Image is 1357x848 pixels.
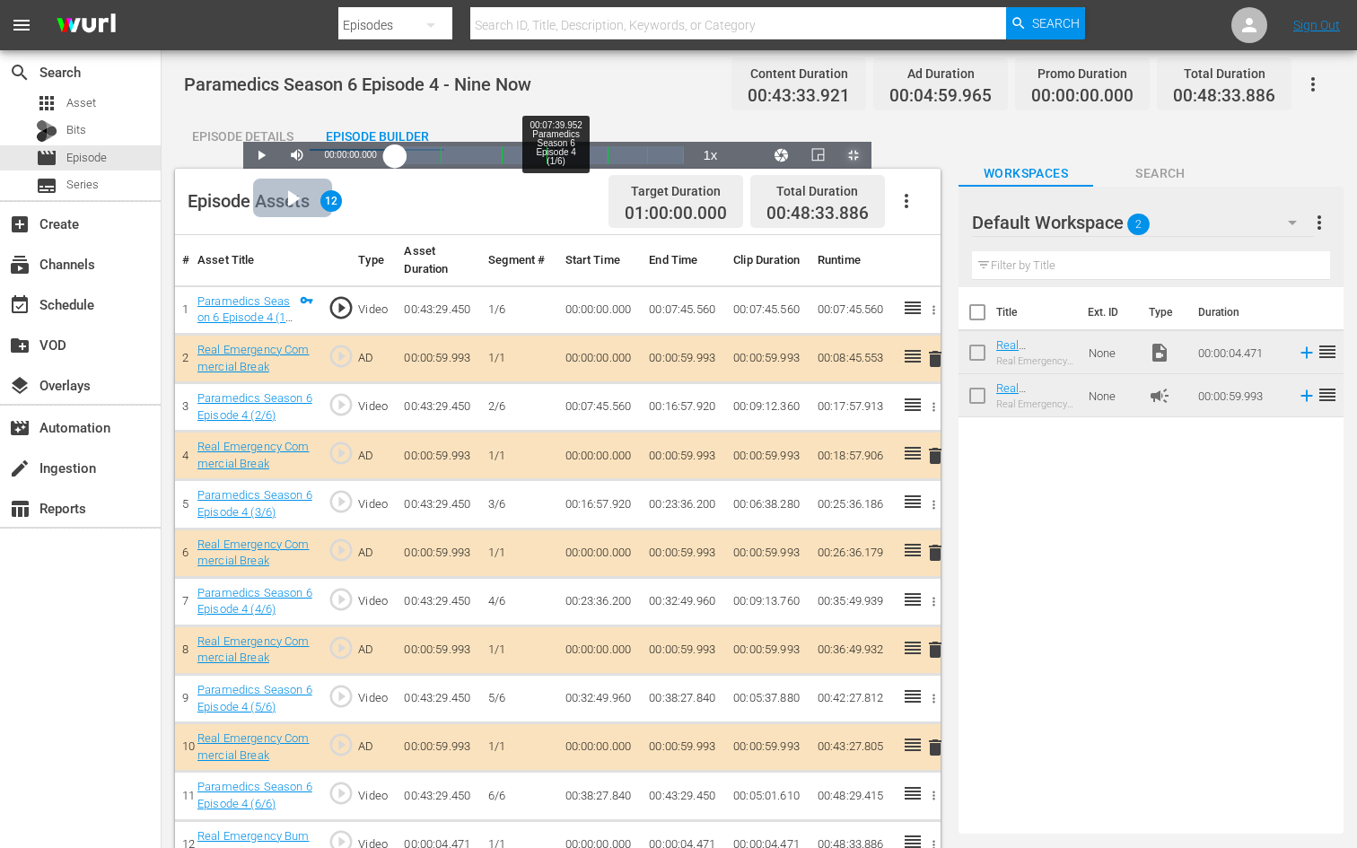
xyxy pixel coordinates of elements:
td: 00:00:59.993 [397,432,481,480]
td: 00:07:45.560 [726,285,810,334]
td: 00:07:45.560 [810,285,895,334]
span: Overlays [9,375,31,397]
button: Mute [279,142,315,169]
td: 00:16:57.920 [642,383,726,432]
td: 00:43:27.805 [810,723,895,772]
a: Real Emergency Commercial Break [996,381,1059,435]
td: 00:00:59.993 [726,625,810,674]
td: 00:38:27.840 [558,772,643,820]
div: Default Workspace [972,197,1314,248]
td: AD [351,723,397,772]
span: Bits [66,121,86,139]
button: Playback Rate [692,142,728,169]
td: 00:00:59.993 [642,723,726,772]
td: 1/1 [481,625,557,674]
td: 00:25:36.186 [810,480,895,529]
button: more_vert [1309,201,1330,244]
th: Ext. ID [1077,287,1138,337]
td: 1 [175,285,190,334]
a: Paramedics Season 6 Episode 4 (1/6) [197,294,293,341]
td: 00:00:04.471 [1191,331,1290,374]
span: delete [924,737,946,758]
th: Type [1138,287,1187,337]
span: reorder [1317,341,1338,363]
div: Ad Duration [889,61,992,86]
span: Asset [36,92,57,114]
a: Paramedics Season 6 Episode 4 (4/6) [197,586,312,616]
span: Channels [9,254,31,275]
th: Type [351,235,397,286]
td: 00:00:59.993 [642,334,726,382]
td: 00:32:49.960 [642,577,726,625]
div: Real Emergency Bumper [996,355,1074,367]
span: play_circle_outline [328,294,355,321]
span: Schedule [9,294,31,316]
div: Target Duration [625,179,727,204]
span: play_circle_outline [328,440,355,467]
td: 00:00:00.000 [558,432,643,480]
td: 00:00:59.993 [726,334,810,382]
td: 00:05:01.610 [726,772,810,820]
a: Real Emergency Commercial Break [197,538,310,568]
td: 00:00:00.000 [558,625,643,674]
span: delete [924,348,946,370]
td: None [1081,374,1142,417]
div: Promo Duration [1031,61,1134,86]
span: 2 [1127,205,1150,243]
td: 00:43:29.450 [642,772,726,820]
span: Ingestion [9,458,31,479]
td: AD [351,334,397,382]
a: Sign Out [1293,18,1340,32]
span: play_circle_outline [328,731,355,758]
td: 1/6 [481,285,557,334]
button: Episode Builder [310,115,444,151]
span: play_circle_outline [328,488,355,515]
a: Paramedics Season 6 Episode 4 (5/6) [197,683,312,713]
td: 6 [175,529,190,577]
td: 2/6 [481,383,557,432]
td: 8 [175,625,190,674]
td: 00:48:29.415 [810,772,895,820]
td: 00:00:59.993 [397,723,481,772]
td: 00:06:38.280 [726,480,810,529]
span: play_circle_outline [328,343,355,370]
td: 00:43:29.450 [397,383,481,432]
a: Real Emergency Commercial Break [197,343,310,373]
td: 11 [175,772,190,820]
a: Real Emergency Commercial Break [197,634,310,665]
div: Bits [36,120,57,142]
span: Video [1149,342,1170,363]
td: 1/1 [481,529,557,577]
button: Exit Fullscreen [836,142,871,169]
svg: Add to Episode [1297,343,1317,363]
td: 00:32:49.960 [558,675,643,723]
td: 9 [175,675,190,723]
td: 00:00:59.993 [726,432,810,480]
td: Video [351,480,397,529]
span: 00:43:33.921 [748,86,850,107]
td: 00:43:29.450 [397,285,481,334]
th: Title [996,287,1077,337]
button: Jump To Time [764,142,800,169]
button: delete [924,637,946,663]
div: Episode Details [175,115,310,158]
td: AD [351,432,397,480]
span: delete [924,542,946,564]
th: Duration [1187,287,1295,337]
button: Play Video [252,178,333,218]
span: 00:00:00.000 [324,150,376,160]
span: play_circle_outline [328,780,355,807]
td: 00:08:45.553 [810,334,895,382]
span: VOD [9,335,31,356]
th: End Time [642,235,726,286]
td: 00:00:59.993 [726,529,810,577]
td: 00:09:13.760 [726,577,810,625]
a: Real Emergency Bumper [996,338,1054,379]
td: 1/1 [481,432,557,480]
td: 00:00:59.993 [642,529,726,577]
td: 00:43:29.450 [397,675,481,723]
span: 00:48:33.886 [1173,86,1275,107]
th: Asset Title [190,235,320,286]
td: None [1081,331,1142,374]
button: Picture-in-Picture [800,142,836,169]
